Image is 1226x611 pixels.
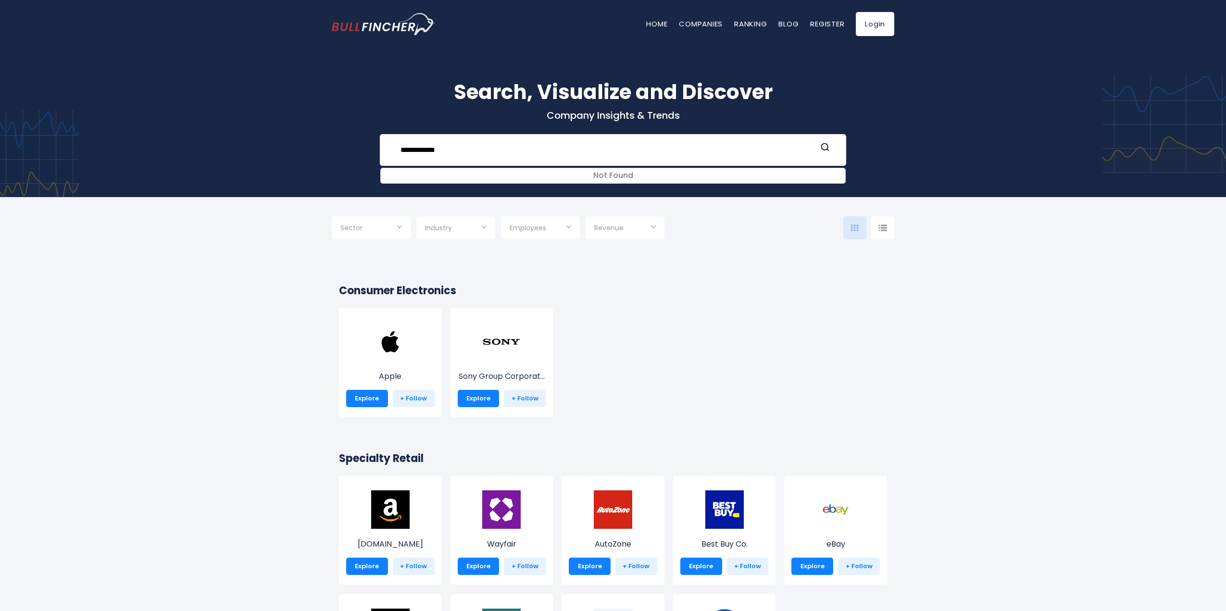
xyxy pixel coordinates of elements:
[791,538,880,550] p: eBay
[381,168,845,183] div: Not Found
[594,224,624,232] span: Revenue
[371,323,410,361] img: AAPL.png
[339,283,887,299] h2: Consumer Electronics
[482,490,521,529] img: W.png
[819,142,831,155] button: Search
[679,19,723,29] a: Companies
[332,13,435,35] a: Go to homepage
[425,224,452,232] span: Industry
[346,371,435,382] p: Apple
[680,508,769,550] a: Best Buy Co.
[458,558,500,575] a: Explore
[393,390,435,407] a: + Follow
[851,224,859,231] img: icon-comp-grid.svg
[569,558,611,575] a: Explore
[504,558,546,575] a: + Follow
[816,490,855,529] img: EBAY.png
[458,340,546,382] a: Sony Group Corporat...
[856,12,894,36] a: Login
[878,224,887,231] img: icon-comp-list-view.svg
[340,224,363,232] span: Sector
[482,323,521,361] img: SONY.png
[458,508,546,550] a: Wayfair
[332,77,894,107] h1: Search, Visualize and Discover
[510,224,546,232] span: Employees
[569,538,657,550] p: AutoZone
[510,220,571,237] input: Selection
[346,538,435,550] p: Amazon.com
[646,19,667,29] a: Home
[727,558,769,575] a: + Follow
[425,220,487,237] input: Selection
[458,538,546,550] p: Wayfair
[504,390,546,407] a: + Follow
[339,450,887,466] h2: Specialty Retail
[680,538,769,550] p: Best Buy Co.
[734,19,767,29] a: Ranking
[346,558,388,575] a: Explore
[838,558,880,575] a: + Follow
[340,220,402,237] input: Selection
[615,558,657,575] a: + Follow
[791,558,833,575] a: Explore
[346,390,388,407] a: Explore
[346,340,435,382] a: Apple
[393,558,435,575] a: + Follow
[778,19,799,29] a: Blog
[332,13,435,35] img: bullfincher logo
[332,109,894,122] p: Company Insights & Trends
[371,490,410,529] img: AMZN.png
[594,490,632,529] img: AZO.png
[680,558,722,575] a: Explore
[569,508,657,550] a: AutoZone
[810,19,844,29] a: Register
[705,490,744,529] img: BBY.png
[458,371,546,382] p: Sony Group Corporation
[346,508,435,550] a: [DOMAIN_NAME]
[458,390,500,407] a: Explore
[594,220,656,237] input: Selection
[791,508,880,550] a: eBay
